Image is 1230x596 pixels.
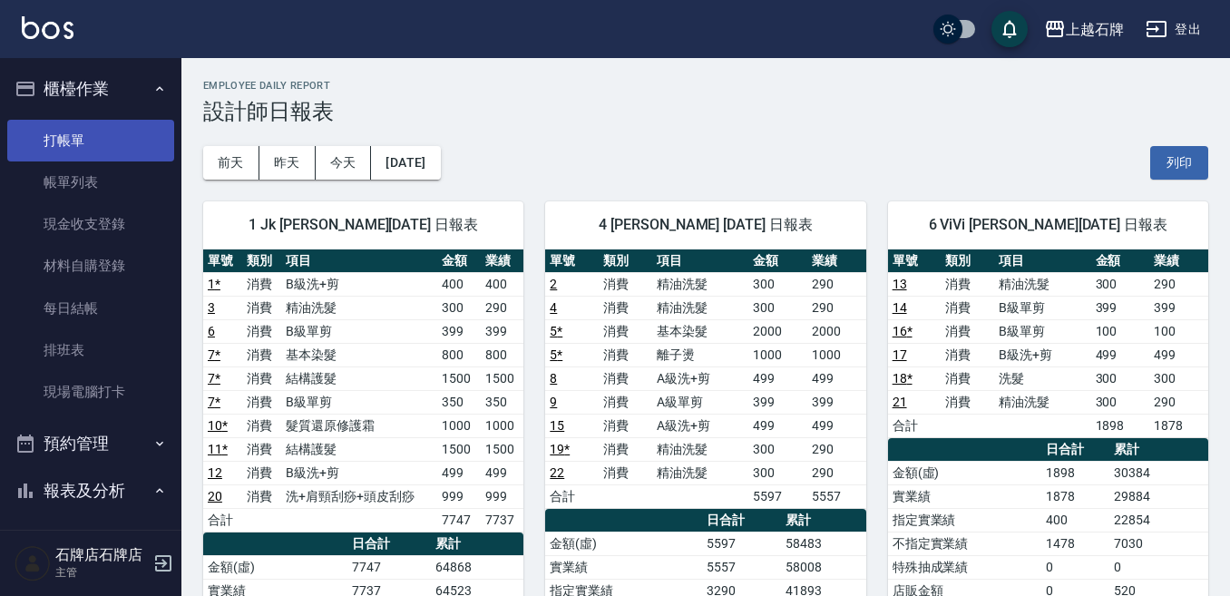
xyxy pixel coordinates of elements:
th: 業績 [807,249,866,273]
td: 399 [748,390,807,414]
td: 消費 [242,390,281,414]
td: 499 [481,461,524,484]
th: 業績 [1149,249,1208,273]
td: 實業績 [545,555,701,579]
div: 上越石牌 [1066,18,1124,41]
td: B級單剪 [281,390,437,414]
a: 9 [550,395,557,409]
td: 1000 [807,343,866,366]
td: 消費 [599,437,652,461]
td: 消費 [242,437,281,461]
td: 0 [1109,555,1208,579]
td: 指定實業績 [888,508,1042,532]
td: 499 [1149,343,1208,366]
a: 2 [550,277,557,291]
a: 21 [893,395,907,409]
td: 消費 [941,272,994,296]
td: 350 [481,390,524,414]
button: 上越石牌 [1037,11,1131,48]
th: 金額 [748,249,807,273]
td: 499 [437,461,481,484]
td: 5597 [702,532,782,555]
td: 1878 [1041,484,1109,508]
td: A級單剪 [652,390,748,414]
td: 499 [748,366,807,390]
td: 消費 [242,461,281,484]
td: 399 [1091,296,1150,319]
td: 290 [1149,390,1208,414]
td: 消費 [242,484,281,508]
td: 1500 [437,366,481,390]
td: 290 [807,437,866,461]
td: 0 [1041,555,1109,579]
td: 消費 [599,414,652,437]
td: 399 [481,319,524,343]
a: 8 [550,371,557,386]
td: 100 [1091,319,1150,343]
td: 22854 [1109,508,1208,532]
a: 4 [550,300,557,315]
td: 離子燙 [652,343,748,366]
td: 300 [748,461,807,484]
td: 290 [807,272,866,296]
button: 預約管理 [7,420,174,467]
td: 消費 [599,296,652,319]
td: 999 [481,484,524,508]
td: 499 [807,366,866,390]
td: 58008 [781,555,865,579]
th: 項目 [994,249,1090,273]
td: 實業績 [888,484,1042,508]
td: 400 [437,272,481,296]
td: B級洗+剪 [994,343,1090,366]
td: 基本染髮 [281,343,437,366]
a: 17 [893,347,907,362]
td: 300 [1091,390,1150,414]
td: B級單剪 [281,319,437,343]
td: 消費 [941,343,994,366]
button: 今天 [316,146,372,180]
button: 昨天 [259,146,316,180]
h3: 設計師日報表 [203,99,1208,124]
span: 1 Jk [PERSON_NAME][DATE] 日報表 [225,216,502,234]
a: 14 [893,300,907,315]
td: 1000 [437,414,481,437]
td: 399 [437,319,481,343]
td: 290 [807,461,866,484]
td: 精油洗髮 [281,296,437,319]
td: 精油洗髮 [994,390,1090,414]
th: 單號 [545,249,599,273]
span: 6 ViVi [PERSON_NAME][DATE] 日報表 [910,216,1186,234]
td: 精油洗髮 [652,296,748,319]
td: 1000 [748,343,807,366]
th: 單號 [203,249,242,273]
td: 消費 [242,272,281,296]
img: Person [15,545,51,581]
th: 累計 [781,509,865,532]
a: 12 [208,465,222,480]
td: 消費 [599,366,652,390]
td: 消費 [941,319,994,343]
button: [DATE] [371,146,440,180]
td: 290 [1149,272,1208,296]
td: 精油洗髮 [994,272,1090,296]
td: 1500 [481,437,524,461]
td: 1478 [1041,532,1109,555]
a: 22 [550,465,564,480]
td: 300 [1091,272,1150,296]
td: 特殊抽成業績 [888,555,1042,579]
td: A級洗+剪 [652,414,748,437]
td: 7747 [437,508,481,532]
td: 29884 [1109,484,1208,508]
td: 消費 [941,296,994,319]
a: 6 [208,324,215,338]
th: 累計 [431,532,523,556]
td: 800 [437,343,481,366]
td: 30384 [1109,461,1208,484]
td: 800 [481,343,524,366]
td: 消費 [599,343,652,366]
td: 499 [748,414,807,437]
td: 399 [807,390,866,414]
th: 類別 [599,249,652,273]
td: 300 [437,296,481,319]
td: 消費 [599,390,652,414]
